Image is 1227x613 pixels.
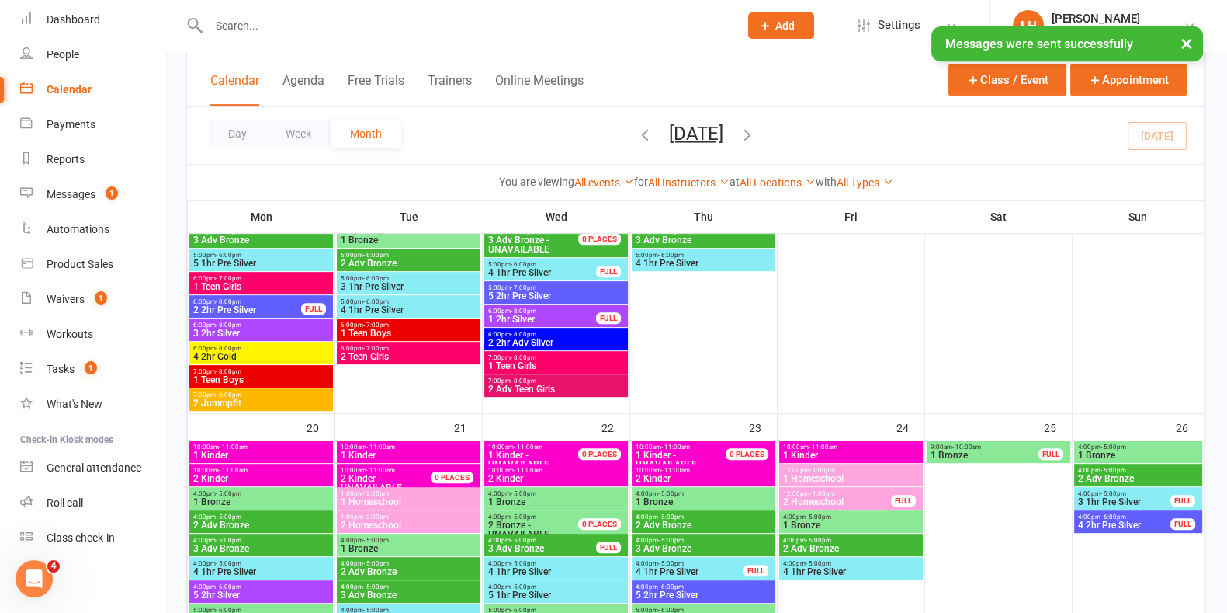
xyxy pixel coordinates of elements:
[806,514,831,521] span: - 5:00pm
[635,474,772,483] span: 2 Kinder
[487,284,625,291] span: 5:00pm
[1100,444,1126,451] span: - 5:00pm
[648,176,730,189] a: All Instructors
[488,520,531,531] span: 2 Bronze -
[106,186,118,200] span: 1
[340,474,449,493] span: UNAVAILABLE
[192,583,330,590] span: 4:00pm
[487,354,625,361] span: 7:00pm
[20,212,164,247] a: Automations
[1052,12,1184,26] div: [PERSON_NAME]
[363,560,389,567] span: - 5:00pm
[192,235,330,245] span: 3 Adv Bronze
[511,560,536,567] span: - 5:00pm
[216,514,241,521] span: - 5:00pm
[930,444,1039,451] span: 9:00am
[192,474,330,483] span: 2 Kinder
[47,188,95,200] div: Messages
[669,122,723,144] button: [DATE]
[948,64,1066,96] button: Class / Event
[487,467,625,474] span: 10:00am
[1170,518,1195,530] div: FULL
[782,451,920,460] span: 1 Kinder
[192,282,330,291] span: 1 Teen Girls
[340,490,477,497] span: 1:00pm
[366,444,395,451] span: - 11:00am
[1038,448,1063,460] div: FULL
[192,345,330,352] span: 6:00pm
[192,329,330,338] span: 3 2hr Silver
[658,583,684,590] span: - 6:00pm
[363,345,389,352] span: - 7:00pm
[635,259,772,268] span: 4 1hr Pre Silver
[635,544,772,553] span: 3 Adv Bronze
[511,490,536,497] span: - 5:00pm
[47,398,102,410] div: What's New
[20,107,164,142] a: Payments
[1100,514,1126,521] span: - 6:00pm
[192,490,330,497] span: 4:00pm
[192,560,330,567] span: 4:00pm
[878,8,920,43] span: Settings
[47,83,92,96] div: Calendar
[340,329,477,338] span: 1 Teen Boys
[192,544,330,553] span: 3 Adv Bronze
[635,560,744,567] span: 4:00pm
[487,268,597,277] span: 4 1hr Pre Silver
[47,118,95,131] div: Payments
[340,352,477,361] span: 2 Teen Girls
[192,444,330,451] span: 10:00am
[216,392,241,399] span: - 8:00pm
[782,514,920,521] span: 4:00pm
[266,120,331,148] button: Week
[192,392,330,399] span: 7:00pm
[488,450,529,461] span: 1 Kinder -
[20,282,164,317] a: Waivers 1
[340,514,477,521] span: 1:00pm
[658,560,684,567] span: - 5:00pm
[635,583,772,590] span: 4:00pm
[20,317,164,352] a: Workouts
[16,560,53,597] iframe: Intercom live chat
[340,305,477,315] span: 4 1hr Pre Silver
[216,298,241,305] span: - 8:00pm
[487,521,597,539] span: UNAVAILABLE
[635,590,772,600] span: 5 2hr Pre Silver
[340,567,477,576] span: 2 Adv Bronze
[282,73,324,106] button: Agenda
[809,467,835,474] span: - 1:00pm
[219,467,248,474] span: - 11:00am
[952,444,981,451] span: - 10:00am
[20,521,164,556] a: Class kiosk mode
[204,15,728,37] input: Search...
[511,583,536,590] span: - 5:00pm
[348,73,404,106] button: Free Trials
[216,537,241,544] span: - 5:00pm
[658,490,684,497] span: - 5:00pm
[1073,200,1204,233] th: Sun
[1077,467,1199,474] span: 4:00pm
[487,235,597,254] span: UNAVAILABLE
[431,472,473,483] div: 0 PLACES
[730,176,740,188] strong: at
[1070,64,1187,96] button: Appointment
[192,497,330,507] span: 1 Bronze
[301,303,326,315] div: FULL
[209,120,266,148] button: Day
[340,322,477,329] span: 6:00pm
[661,444,690,451] span: - 11:00am
[1013,10,1044,41] div: LH
[1077,497,1171,507] span: 3 1hr Pre Silver
[363,275,389,282] span: - 6:00pm
[487,560,625,567] span: 4:00pm
[775,19,795,32] span: Add
[511,331,536,338] span: - 8:00pm
[20,72,164,107] a: Calendar
[891,495,916,507] div: FULL
[782,544,920,553] span: 2 Adv Bronze
[1176,414,1204,440] div: 26
[487,444,597,451] span: 10:00am
[661,467,690,474] span: - 11:00am
[487,537,597,544] span: 4:00pm
[341,473,381,484] span: 2 Kinder -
